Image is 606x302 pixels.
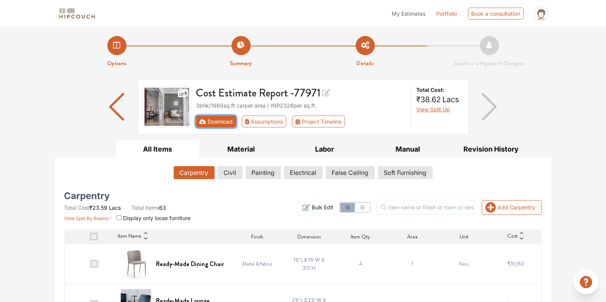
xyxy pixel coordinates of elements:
button: Bulk Edit [302,203,333,211]
a: Portfolio [437,10,457,18]
div: First group [196,116,351,127]
h6: Ready-Made Dining Chair [156,260,224,268]
td: 4 [335,244,387,284]
h5: Carpentry [64,193,110,199]
input: Item name or finish or room or description [376,200,476,215]
span: Total Cost [64,204,90,211]
span: Bulk Edit [312,203,333,211]
button: Download [196,116,236,127]
strong: Summary [230,59,252,67]
button: View Split By Rooms [64,212,112,222]
button: Project Timeline [292,116,345,127]
td: Nos. [438,244,490,284]
span: Cost [507,232,517,241]
td: 1 [386,244,438,284]
button: Material [199,140,283,158]
strong: Total Cost: [416,86,462,94]
button: Add Carpentry [482,200,542,215]
h3: Cost Estimate Report - 77971 [196,86,407,100]
span: Area [407,233,417,241]
span: Item Qty [351,233,371,241]
div: Book a consultation [468,8,524,20]
button: Assumptions [242,116,287,127]
button: Civil [218,166,243,179]
img: arrow left [109,93,124,121]
span: Unit [460,233,468,241]
button: Manual [366,140,450,158]
span: View Split By Rooms [64,215,109,221]
button: Electrical [284,166,323,179]
button: False Ceiling [326,166,375,179]
img: gallery [143,86,192,128]
li: 63 [132,204,166,212]
button: View Split Up [416,105,450,113]
strong: Details [356,59,374,67]
span: ₹31,160 [507,260,524,268]
div: 3bhk / 1660 sq.ft carpet area / INR 2326 per sq.ft. [196,101,407,109]
span: My Estimates [392,10,426,17]
span: ₹23.59 [90,204,108,211]
div: Toolbar with button groups [196,116,407,127]
strong: Options [107,59,126,67]
span: Lacs [442,95,459,104]
span: Item Name [118,232,141,241]
span: View Split Up [416,106,450,113]
span: logo-horizontal.svg [58,5,96,22]
button: Labor [283,140,366,158]
span: Lacs [109,204,121,211]
span: Finish [251,233,263,241]
img: logo-horizontal.svg [58,7,96,20]
img: Ready-Made Dining Chair [121,249,151,279]
span: ₹38.62 [416,95,441,104]
td: 1'9"L X 1'9"W X 3'0"H [283,244,335,284]
td: Metal & fabric [232,244,283,284]
button: Carpentry [174,166,215,179]
span: Dimension [297,233,321,241]
strong: Speak to a Hipcouch Designer [453,59,525,67]
span: Display only loose furniture [123,215,191,221]
span: Total Items [132,204,159,211]
button: All Items [116,140,200,158]
button: Revision History [450,140,533,158]
button: Soft Furnishing [378,166,433,179]
button: Painting [246,166,281,179]
img: arrow right [482,93,497,121]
